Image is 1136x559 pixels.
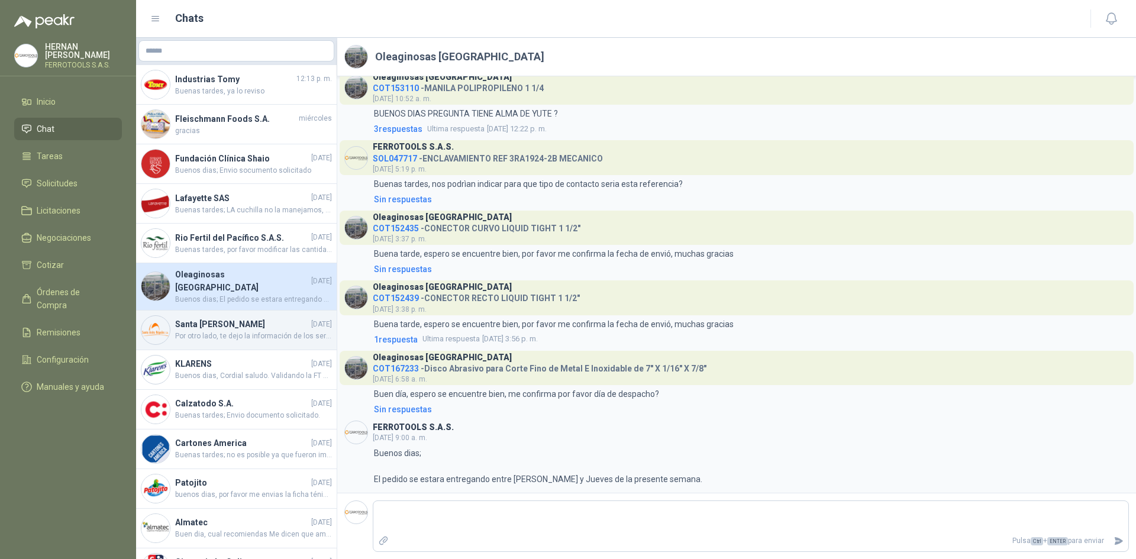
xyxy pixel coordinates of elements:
[37,286,111,312] span: Órdenes de Compra
[45,62,122,69] p: FERROTOOLS S.A.S.
[37,380,104,393] span: Manuales y ayuda
[175,73,294,86] h4: Industrias Tomy
[345,76,367,99] img: Company Logo
[345,147,367,169] img: Company Logo
[14,145,122,167] a: Tareas
[372,263,1129,276] a: Sin respuestas
[14,348,122,371] a: Configuración
[372,403,1129,416] a: Sin respuestas
[1047,537,1068,545] span: ENTER
[311,438,332,449] span: [DATE]
[345,286,367,309] img: Company Logo
[345,501,367,524] img: Company Logo
[175,529,332,540] span: Buen dia, cual recomiendas Me dicen que ambos sirven, lo importante es que sea MULTIPROPOSITO
[136,65,337,105] a: Company LogoIndustrias Tomy12:13 p. m.Buenas tardes, ya lo reviso
[175,165,332,176] span: Buenos dias; Envio socumento solicitado
[136,390,337,429] a: Company LogoCalzatodo S.A.[DATE]Buenas tardes; Envio documento solicitado.
[37,122,54,135] span: Chat
[37,204,80,217] span: Licitaciones
[375,49,544,65] h2: Oleaginosas [GEOGRAPHIC_DATA]
[373,305,427,314] span: [DATE] 3:38 p. m.
[175,10,204,27] h1: Chats
[141,110,170,138] img: Company Logo
[141,395,170,424] img: Company Logo
[311,358,332,370] span: [DATE]
[311,192,332,203] span: [DATE]
[175,437,309,450] h4: Cartones America
[14,118,122,140] a: Chat
[37,326,80,339] span: Remisiones
[1109,531,1128,551] button: Enviar
[373,95,431,103] span: [DATE] 10:52 a. m.
[136,509,337,548] a: Company LogoAlmatec[DATE]Buen dia, cual recomiendas Me dicen que ambos sirven, lo importante es q...
[175,476,309,489] h4: Patojito
[175,489,332,500] span: buenos dias, por favor me envias la ficha ténicas de la manguera cotizada, muchas gracias
[373,354,512,361] h3: Oleaginosas [GEOGRAPHIC_DATA]
[136,350,337,390] a: Company LogoKLARENS[DATE]Buenos dias, Cordial saludo. Validando la FT nos informa lo siguiente: •...
[37,259,64,272] span: Cotizar
[373,293,419,303] span: COT152439
[374,177,683,190] p: Buenas tardes, nos podrìan indicar para que tipo de contacto seria esta referencia?
[136,105,337,144] a: Company LogoFleischmann Foods S.A.miércolesgracias
[14,281,122,316] a: Órdenes de Compra
[136,184,337,224] a: Company LogoLafayette SAS[DATE]Buenas tardes; LA cuchilla no la manejamos, solo el producto compl...
[373,375,427,383] span: [DATE] 6:58 a. m.
[373,424,454,431] h3: FERROTOOLS S.A.S.
[373,221,580,232] h4: - CONECTOR CURVO LIQUID TIGHT 1 1/2"
[373,74,512,80] h3: Oleaginosas [GEOGRAPHIC_DATA]
[374,403,432,416] div: Sin respuestas
[37,353,89,366] span: Configuración
[311,232,332,243] span: [DATE]
[136,224,337,263] a: Company LogoRio Fertil del Pacífico S.A.S.[DATE]Buenas tardes, por favor modificar las cantidades...
[136,469,337,509] a: Company LogoPatojito[DATE]buenos dias, por favor me envias la ficha ténicas de la manguera cotiza...
[311,276,332,287] span: [DATE]
[37,150,63,163] span: Tareas
[14,91,122,113] a: Inicio
[37,95,56,108] span: Inicio
[374,387,659,400] p: Buen día, espero se encuentre bien, me confirma por favor día de despacho?
[345,217,367,239] img: Company Logo
[141,474,170,503] img: Company Logo
[175,86,332,97] span: Buenas tardes, ya lo reviso
[311,477,332,489] span: [DATE]
[45,43,122,59] p: HERNAN [PERSON_NAME]
[141,229,170,257] img: Company Logo
[393,531,1109,551] p: Pulsa + para enviar
[175,231,309,244] h4: Rio Fertil del Pacífico S.A.S.
[141,514,170,542] img: Company Logo
[345,357,367,379] img: Company Logo
[373,284,512,290] h3: Oleaginosas [GEOGRAPHIC_DATA]
[175,244,332,256] span: Buenas tardes, por favor modificar las cantidades para poder recotizar
[311,398,332,409] span: [DATE]
[427,123,485,135] span: Ultima respuesta
[422,333,480,345] span: Ultima respuesta
[373,151,603,162] h4: - ENCLAVAMIENTO REF 3RA1924-2B MECANICO
[175,112,296,125] h4: Fleischmann Foods S.A.
[14,227,122,249] a: Negociaciones
[373,290,580,302] h4: - CONECTOR RECTO LIQUID TIGHT 1 1/2"
[14,199,122,222] a: Licitaciones
[136,144,337,184] a: Company LogoFundación Clínica Shaio[DATE]Buenos dias; Envio socumento solicitado
[175,370,332,382] span: Buenos dias, Cordial saludo. Validando la FT nos informa lo siguiente: • Ideal para uso automotri...
[37,177,78,190] span: Solicitudes
[345,46,367,68] img: Company Logo
[374,107,558,120] p: BUENOS DIAS PREGUNTA TIENE ALMA DE YUTE ?
[141,316,170,344] img: Company Logo
[373,224,419,233] span: COT152435
[373,434,427,442] span: [DATE] 9:00 a. m.
[141,272,170,300] img: Company Logo
[1031,537,1043,545] span: Ctrl
[175,192,309,205] h4: Lafayette SAS
[373,364,419,373] span: COT167233
[296,73,332,85] span: 12:13 p. m.
[175,397,309,410] h4: Calzatodo S.A.
[14,321,122,344] a: Remisiones
[14,254,122,276] a: Cotizar
[373,80,544,92] h4: - MANILA POLIPROPILENO 1 1/4
[175,516,309,529] h4: Almatec
[374,122,422,135] span: 3 respuesta s
[175,268,309,294] h4: Oleaginosas [GEOGRAPHIC_DATA]
[14,376,122,398] a: Manuales y ayuda
[373,154,417,163] span: SOL047717
[311,517,332,528] span: [DATE]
